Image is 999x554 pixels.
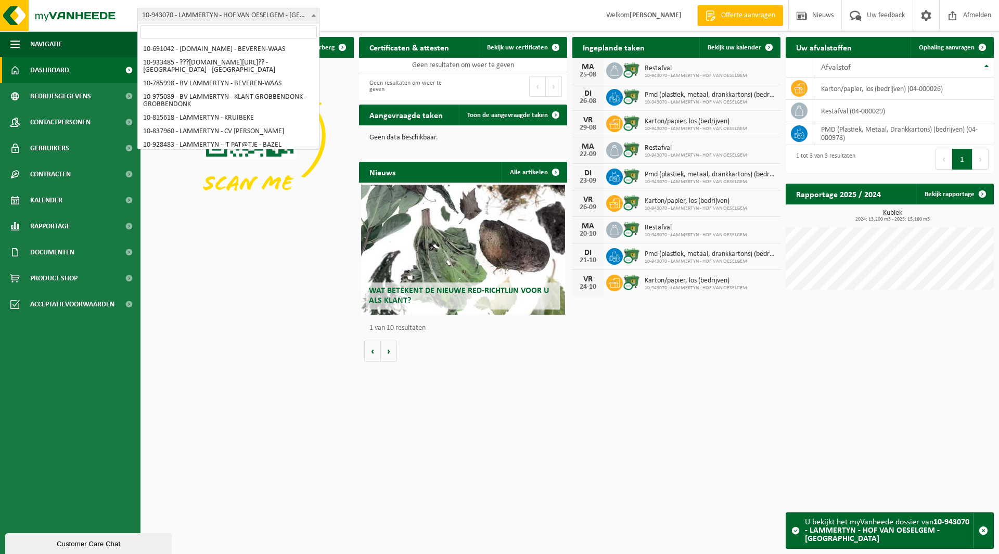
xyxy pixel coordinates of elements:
[578,98,598,105] div: 26-08
[578,204,598,211] div: 26-09
[30,57,69,83] span: Dashboard
[623,247,641,264] img: WB-0660-CU
[30,213,70,239] span: Rapportage
[813,100,994,122] td: restafval (04-000029)
[578,169,598,177] div: DI
[645,179,775,185] span: 10-943070 - LAMMERTYN - HOF VAN OESELGEM
[623,140,641,158] img: WB-0660-CU
[578,249,598,257] div: DI
[645,171,775,179] span: Pmd (plastiek, metaal, drankkartons) (bedrijven)
[805,518,969,543] strong: 10-943070 - LAMMERTYN - HOF VAN OESELGEM - [GEOGRAPHIC_DATA]
[487,44,548,51] span: Bekijk uw certificaten
[140,138,317,152] li: 10-928483 - LAMMERTYN - 'T PAT@TJE - BAZEL
[719,10,778,21] span: Offerte aanvragen
[699,37,779,58] a: Bekijk uw kalender
[952,149,972,170] button: 1
[645,224,747,232] span: Restafval
[623,167,641,185] img: WB-0660-CU
[697,5,783,26] a: Offerte aanvragen
[708,44,761,51] span: Bekijk uw kalender
[30,161,71,187] span: Contracten
[645,197,747,205] span: Karton/papier, los (bedrijven)
[578,177,598,185] div: 23-09
[578,230,598,238] div: 20-10
[813,78,994,100] td: karton/papier, los (bedrijven) (04-000026)
[645,152,747,159] span: 10-943070 - LAMMERTYN - HOF VAN OESELGEM
[30,83,91,109] span: Bedrijfsgegevens
[645,73,747,79] span: 10-943070 - LAMMERTYN - HOF VAN OESELGEM
[364,75,458,98] div: Geen resultaten om weer te geven
[623,273,641,291] img: WB-0660-CU
[30,109,91,135] span: Contactpersonen
[645,205,747,212] span: 10-943070 - LAMMERTYN - HOF VAN OESELGEM
[578,275,598,284] div: VR
[786,184,891,204] h2: Rapportage 2025 / 2024
[546,76,562,97] button: Next
[578,257,598,264] div: 21-10
[623,114,641,132] img: WB-0660-CU
[578,116,598,124] div: VR
[813,122,994,145] td: PMD (Plastiek, Metaal, Drankkartons) (bedrijven) (04-000978)
[479,37,566,58] a: Bekijk uw certificaten
[578,63,598,71] div: MA
[791,210,994,222] h3: Kubiek
[140,125,317,138] li: 10-837960 - LAMMERTYN - CV [PERSON_NAME]
[359,105,453,125] h2: Aangevraagde taken
[369,287,549,305] span: Wat betekent de nieuwe RED-richtlijn voor u als klant?
[578,151,598,158] div: 22-09
[645,259,775,265] span: 10-943070 - LAMMERTYN - HOF VAN OESELGEM
[936,149,952,170] button: Previous
[786,37,862,57] h2: Uw afvalstoffen
[140,43,317,56] li: 10-691042 - [DOMAIN_NAME] - BEVEREN-WAAS
[381,341,397,362] button: Volgende
[369,134,557,141] p: Geen data beschikbaar.
[630,11,682,19] strong: [PERSON_NAME]
[364,341,381,362] button: Vorige
[137,8,319,23] span: 10-943070 - LAMMERTYN - HOF VAN OESELGEM - OESELGEM
[578,143,598,151] div: MA
[140,77,317,91] li: 10-785998 - BV LAMMERTYN - BEVEREN-WAAS
[791,217,994,222] span: 2024: 13,200 m3 - 2025: 15,180 m3
[467,112,548,119] span: Toon de aangevraagde taken
[138,8,319,23] span: 10-943070 - LAMMERTYN - HOF VAN OESELGEM - OESELGEM
[502,162,566,183] a: Alle artikelen
[645,65,747,73] span: Restafval
[645,277,747,285] span: Karton/papier, los (bedrijven)
[645,126,747,132] span: 10-943070 - LAMMERTYN - HOF VAN OESELGEM
[578,124,598,132] div: 29-08
[578,222,598,230] div: MA
[140,91,317,111] li: 10-975089 - BV LAMMERTYN - KLANT GROBBENDONK - GROBBENDONK
[645,232,747,238] span: 10-943070 - LAMMERTYN - HOF VAN OESELGEM
[645,285,747,291] span: 10-943070 - LAMMERTYN - HOF VAN OESELGEM
[30,187,62,213] span: Kalender
[30,31,62,57] span: Navigatie
[140,111,317,125] li: 10-815618 - LAMMERTYN - KRUIBEKE
[916,184,993,204] a: Bekijk rapportage
[791,148,855,171] div: 1 tot 3 van 3 resultaten
[645,91,775,99] span: Pmd (plastiek, metaal, drankkartons) (bedrijven)
[359,37,459,57] h2: Certificaten & attesten
[623,61,641,79] img: WB-0660-CU
[911,37,993,58] a: Ophaling aanvragen
[359,162,406,182] h2: Nieuws
[30,239,74,265] span: Documenten
[645,250,775,259] span: Pmd (plastiek, metaal, drankkartons) (bedrijven)
[645,144,747,152] span: Restafval
[312,44,335,51] span: Verberg
[972,149,989,170] button: Next
[459,105,566,125] a: Toon de aangevraagde taken
[359,58,567,72] td: Geen resultaten om weer te geven
[645,118,747,126] span: Karton/papier, los (bedrijven)
[578,71,598,79] div: 25-08
[623,194,641,211] img: WB-0660-CU
[529,76,546,97] button: Previous
[919,44,975,51] span: Ophaling aanvragen
[578,196,598,204] div: VR
[578,89,598,98] div: DI
[30,265,78,291] span: Product Shop
[805,513,973,548] div: U bekijkt het myVanheede dossier van
[623,87,641,105] img: WB-0660-CU
[30,291,114,317] span: Acceptatievoorwaarden
[578,284,598,291] div: 24-10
